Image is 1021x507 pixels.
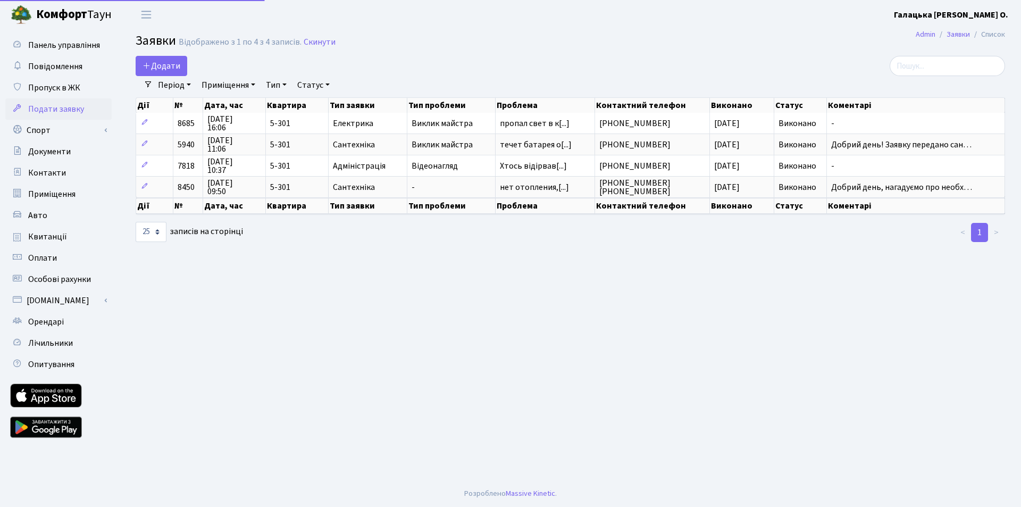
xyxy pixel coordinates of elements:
span: [DATE] 10:37 [207,157,261,174]
span: 5940 [178,139,195,151]
span: 8685 [178,118,195,129]
th: Дата, час [203,98,266,113]
a: Massive Kinetic [506,488,555,499]
a: Оплати [5,247,112,269]
span: - [831,162,1000,170]
span: - [412,183,491,192]
a: Статус [293,76,334,94]
a: Квитанції [5,226,112,247]
span: [DATE] 11:06 [207,136,261,153]
span: Виклик майстра [412,140,491,149]
span: пропал свет в к[...] [500,118,570,129]
span: Подати заявку [28,103,84,115]
th: Тип заявки [329,198,407,214]
button: Переключити навігацію [133,6,160,23]
a: Галацька [PERSON_NAME] О. [894,9,1008,21]
th: Дії [136,98,173,113]
span: [PHONE_NUMBER] [599,119,705,128]
input: Пошук... [890,56,1005,76]
span: Опитування [28,359,74,370]
span: 8450 [178,181,195,193]
span: Квитанції [28,231,67,243]
th: Тип заявки [329,98,407,113]
a: Авто [5,205,112,226]
th: Виконано [710,98,774,113]
select: записів на сторінці [136,222,166,242]
span: [PHONE_NUMBER] [599,162,705,170]
span: Виконано [779,118,816,129]
span: Таун [36,6,112,24]
span: Повідомлення [28,61,82,72]
span: [DATE] [714,118,740,129]
nav: breadcrumb [900,23,1021,46]
span: [DATE] 16:06 [207,115,261,132]
span: [DATE] [714,139,740,151]
span: Виконано [779,139,816,151]
span: Контакти [28,167,66,179]
span: Додати [143,60,180,72]
a: Панель управління [5,35,112,56]
span: [DATE] [714,181,740,193]
span: Лічильники [28,337,73,349]
span: 5-301 [270,119,324,128]
a: Скинути [304,37,336,47]
a: Приміщення [197,76,260,94]
label: записів на сторінці [136,222,243,242]
a: Орендарі [5,311,112,333]
span: [PHONE_NUMBER] [PHONE_NUMBER] [599,179,705,196]
th: № [173,98,203,113]
img: logo.png [11,4,32,26]
span: Електрика [333,119,402,128]
a: Заявки [947,29,970,40]
a: [DOMAIN_NAME] [5,290,112,311]
span: 5-301 [270,162,324,170]
a: Подати заявку [5,98,112,120]
span: [PHONE_NUMBER] [599,140,705,149]
span: Хтось відірвав[...] [500,160,567,172]
span: Пропуск в ЖК [28,82,80,94]
span: Приміщення [28,188,76,200]
th: Статус [774,98,827,113]
b: Комфорт [36,6,87,23]
span: 7818 [178,160,195,172]
th: Коментарі [827,98,1005,113]
span: Виконано [779,181,816,193]
div: Відображено з 1 по 4 з 4 записів. [179,37,302,47]
a: Пропуск в ЖК [5,77,112,98]
li: Список [970,29,1005,40]
span: Добрий день, нагадуємо про необх… [831,183,1000,192]
span: [DATE] [714,160,740,172]
a: Документи [5,141,112,162]
span: Виклик майстра [412,119,491,128]
span: Оплати [28,252,57,264]
th: Проблема [496,98,595,113]
span: нет отопления,[...] [500,181,569,193]
a: Контакти [5,162,112,184]
div: Розроблено . [464,488,557,500]
span: - [831,119,1000,128]
a: Лічильники [5,333,112,354]
th: Проблема [496,198,595,214]
th: Контактний телефон [595,98,710,113]
a: Тип [262,76,291,94]
span: Сантехніка [333,140,402,149]
span: Адміністрація [333,162,402,170]
a: Період [154,76,195,94]
th: Контактний телефон [595,198,710,214]
span: 5-301 [270,183,324,192]
a: Приміщення [5,184,112,205]
span: Орендарі [28,316,64,328]
th: Квартира [266,198,329,214]
th: Квартира [266,98,329,113]
a: Особові рахунки [5,269,112,290]
a: Додати [136,56,187,76]
span: Авто [28,210,47,221]
span: [DATE] 09:50 [207,179,261,196]
span: Заявки [136,31,176,50]
span: Документи [28,146,71,157]
a: Повідомлення [5,56,112,77]
th: Статус [774,198,827,214]
th: Дата, час [203,198,266,214]
th: Тип проблеми [407,98,496,113]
